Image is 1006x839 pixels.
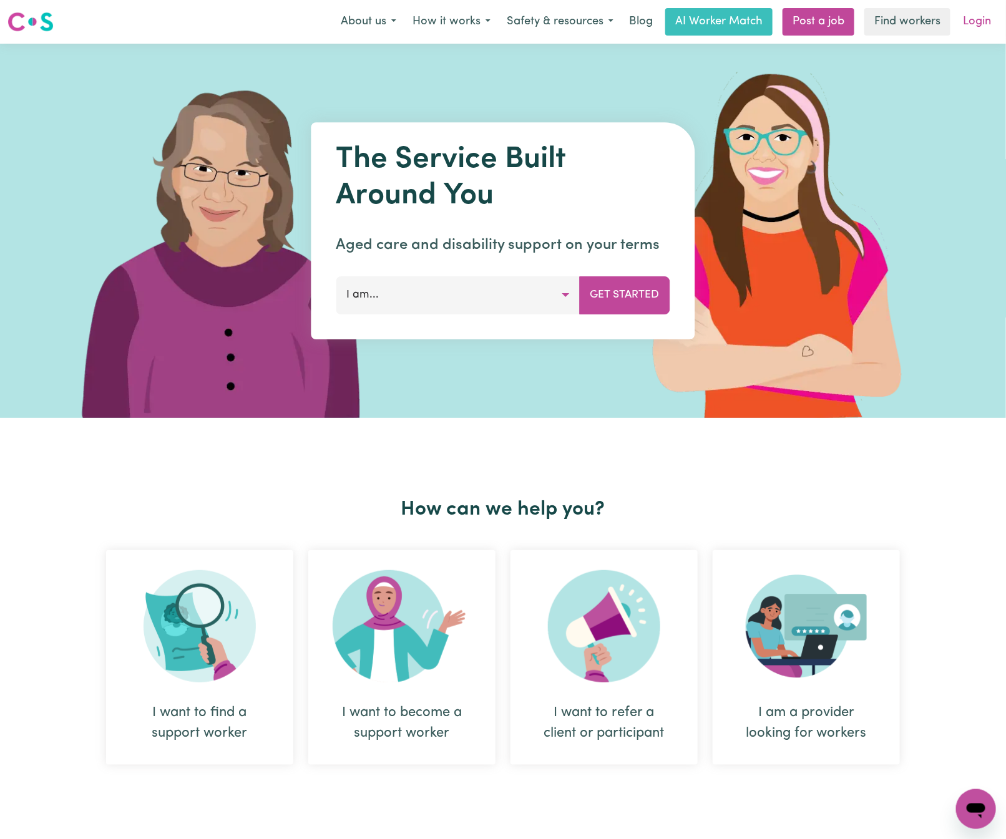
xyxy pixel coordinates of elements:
[510,550,698,765] div: I want to refer a client or participant
[144,570,256,682] img: Search
[7,7,54,36] a: Careseekers logo
[713,550,900,765] div: I am a provider looking for workers
[106,550,293,765] div: I want to find a support worker
[622,8,660,36] a: Blog
[956,789,996,829] iframe: Button to launch messaging window
[404,9,499,35] button: How it works
[540,702,668,744] div: I want to refer a client or participant
[333,9,404,35] button: About us
[7,11,54,33] img: Careseekers logo
[955,8,999,36] a: Login
[136,702,263,744] div: I want to find a support worker
[746,570,867,682] img: Provider
[333,570,471,682] img: Become Worker
[338,702,466,744] div: I want to become a support worker
[336,142,670,214] h1: The Service Built Around You
[336,234,670,256] p: Aged care and disability support on your terms
[665,8,773,36] a: AI Worker Match
[308,550,496,765] div: I want to become a support worker
[336,276,580,314] button: I am...
[99,498,907,521] h2: How can we help you?
[864,8,950,36] a: Find workers
[743,702,870,744] div: I am a provider looking for workers
[580,276,670,314] button: Get Started
[499,9,622,35] button: Safety & resources
[783,8,854,36] a: Post a job
[548,570,660,682] img: Refer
